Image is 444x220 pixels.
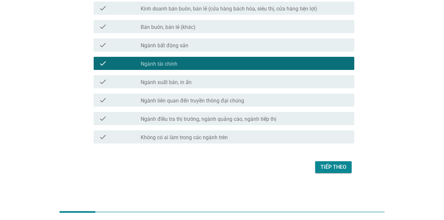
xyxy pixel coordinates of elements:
label: Không có ai làm trong các ngành trên [141,134,228,141]
i: check [99,133,107,141]
label: Ngành tài chính [141,61,177,67]
label: Ngành liên quan đến truyền thông đại chúng [141,98,244,104]
i: check [99,4,107,12]
label: Ngành bất động sản [141,42,188,49]
i: check [99,115,107,122]
label: Bán buôn, bán lẻ (khác) [141,24,196,31]
label: Ngành xuất bản, in ấn [141,79,192,86]
i: check [99,78,107,86]
i: check [99,23,107,31]
label: Ngành điều tra thị trường, ngành quảng cáo, ngành tiếp thị [141,116,276,122]
i: check [99,96,107,104]
i: check [99,41,107,49]
i: check [99,59,107,67]
label: Kinh doanh bán buôn, bán lẻ (cửa hàng bách hóa, siêu thị, cửa hàng tiện lợi) [141,6,317,12]
button: Tiếp theo [315,161,352,173]
div: Tiếp theo [320,163,346,171]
